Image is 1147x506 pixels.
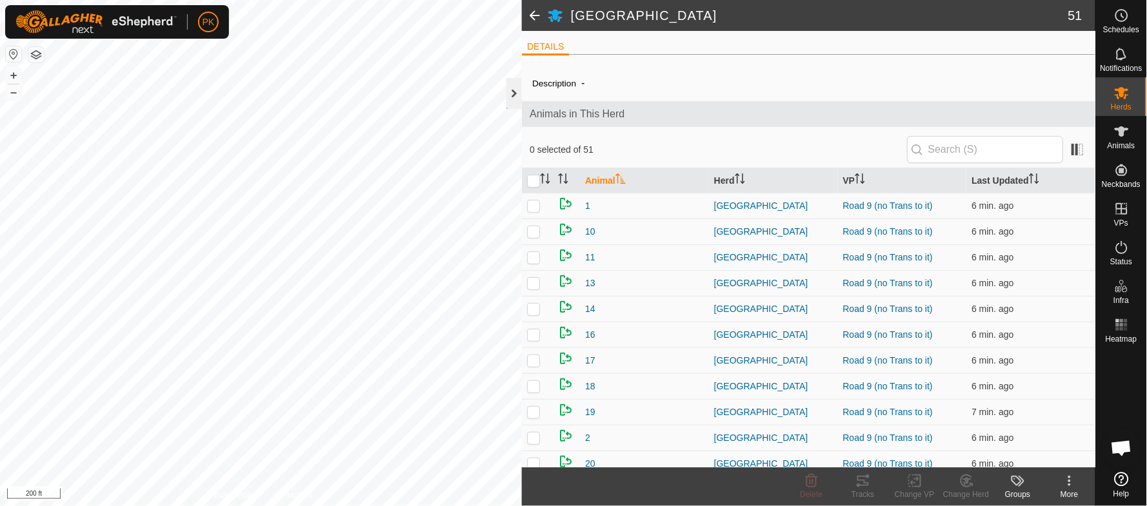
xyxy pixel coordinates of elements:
span: Notifications [1101,64,1142,72]
img: returning on [558,454,573,469]
a: Contact Us [274,489,312,501]
th: Last Updated [966,168,1095,193]
p-sorticon: Activate to sort [1029,175,1039,186]
span: Sep 23, 2025, 8:47 AM [972,458,1013,469]
img: returning on [558,376,573,392]
div: [GEOGRAPHIC_DATA] [714,405,833,419]
span: 16 [585,328,595,342]
div: [GEOGRAPHIC_DATA] [714,251,833,264]
a: Road 9 (no Trans to it) [843,381,933,391]
p-sorticon: Activate to sort [855,175,865,186]
span: Neckbands [1102,180,1141,188]
span: Schedules [1103,26,1139,34]
img: returning on [558,196,573,211]
span: Sep 23, 2025, 8:47 AM [972,226,1013,237]
a: Road 9 (no Trans to it) [843,407,933,417]
span: 14 [585,302,595,316]
img: returning on [558,248,573,263]
div: Tracks [837,489,889,500]
span: Help [1113,490,1130,498]
span: VPs [1114,219,1128,227]
img: returning on [558,273,573,289]
p-sorticon: Activate to sort [540,175,550,186]
span: Sep 23, 2025, 8:47 AM [972,433,1013,443]
span: 19 [585,405,595,419]
span: 18 [585,380,595,393]
a: Road 9 (no Trans to it) [843,278,933,288]
span: Herds [1111,103,1132,111]
a: Road 9 (no Trans to it) [843,458,933,469]
div: [GEOGRAPHIC_DATA] [714,431,833,445]
a: Privacy Policy [210,489,258,501]
th: Animal [580,168,709,193]
span: Delete [801,490,823,499]
a: Road 9 (no Trans to it) [843,329,933,340]
label: Description [532,79,576,88]
span: Heatmap [1106,335,1137,343]
h2: [GEOGRAPHIC_DATA] [571,8,1068,23]
span: Infra [1113,297,1129,304]
span: Status [1110,258,1132,266]
span: 1 [585,199,590,213]
span: Sep 23, 2025, 8:47 AM [972,381,1013,391]
span: - [576,72,590,93]
div: [GEOGRAPHIC_DATA] [714,380,833,393]
div: [GEOGRAPHIC_DATA] [714,302,833,316]
a: Road 9 (no Trans to it) [843,252,933,262]
span: 2 [585,431,590,445]
button: + [6,68,21,83]
span: Sep 23, 2025, 8:47 AM [972,200,1013,211]
a: Road 9 (no Trans to it) [843,200,933,211]
a: Road 9 (no Trans to it) [843,226,933,237]
div: [GEOGRAPHIC_DATA] [714,328,833,342]
a: Road 9 (no Trans to it) [843,304,933,314]
div: Open chat [1102,429,1141,467]
div: Change Herd [941,489,992,500]
a: Help [1096,467,1147,503]
li: DETAILS [522,40,569,55]
div: Change VP [889,489,941,500]
span: PK [203,15,215,29]
span: 10 [585,225,595,238]
span: Animals [1108,142,1135,150]
img: returning on [558,428,573,443]
span: Sep 23, 2025, 8:47 AM [972,252,1013,262]
span: 51 [1068,6,1082,25]
span: Sep 23, 2025, 8:46 AM [972,407,1013,417]
span: Animals in This Herd [530,106,1088,122]
div: Groups [992,489,1044,500]
div: More [1044,489,1095,500]
div: [GEOGRAPHIC_DATA] [714,225,833,238]
span: Sep 23, 2025, 8:47 AM [972,278,1013,288]
button: Reset Map [6,46,21,62]
span: Sep 23, 2025, 8:47 AM [972,355,1013,365]
img: returning on [558,222,573,237]
span: 13 [585,277,595,290]
p-sorticon: Activate to sort [735,175,745,186]
button: Map Layers [28,47,44,63]
img: returning on [558,325,573,340]
th: Herd [709,168,838,193]
a: Road 9 (no Trans to it) [843,355,933,365]
input: Search (S) [907,136,1063,163]
div: [GEOGRAPHIC_DATA] [714,277,833,290]
span: 0 selected of 51 [530,143,907,157]
button: – [6,84,21,100]
span: 17 [585,354,595,367]
p-sorticon: Activate to sort [558,175,568,186]
span: Sep 23, 2025, 8:47 AM [972,329,1013,340]
p-sorticon: Activate to sort [615,175,626,186]
span: Sep 23, 2025, 8:47 AM [972,304,1013,314]
div: [GEOGRAPHIC_DATA] [714,457,833,471]
img: Gallagher Logo [15,10,177,34]
a: Road 9 (no Trans to it) [843,433,933,443]
img: returning on [558,351,573,366]
span: 20 [585,457,595,471]
img: returning on [558,299,573,315]
th: VP [838,168,967,193]
img: returning on [558,402,573,418]
span: 11 [585,251,595,264]
div: [GEOGRAPHIC_DATA] [714,354,833,367]
div: [GEOGRAPHIC_DATA] [714,199,833,213]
